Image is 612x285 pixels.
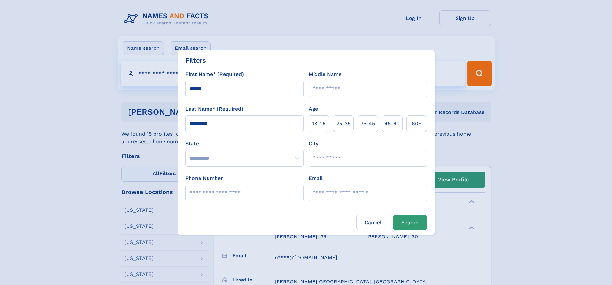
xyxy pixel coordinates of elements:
[312,120,325,128] span: 18‑25
[336,120,350,128] span: 25‑35
[185,174,223,182] label: Phone Number
[356,215,390,230] label: Cancel
[185,140,304,147] label: State
[412,120,421,128] span: 60+
[185,70,244,78] label: First Name* (Required)
[309,70,341,78] label: Middle Name
[385,120,400,128] span: 45‑60
[309,105,318,113] label: Age
[309,140,318,147] label: City
[309,174,323,182] label: Email
[185,56,206,65] div: Filters
[393,215,427,230] button: Search
[360,120,375,128] span: 35‑45
[185,105,243,113] label: Last Name* (Required)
